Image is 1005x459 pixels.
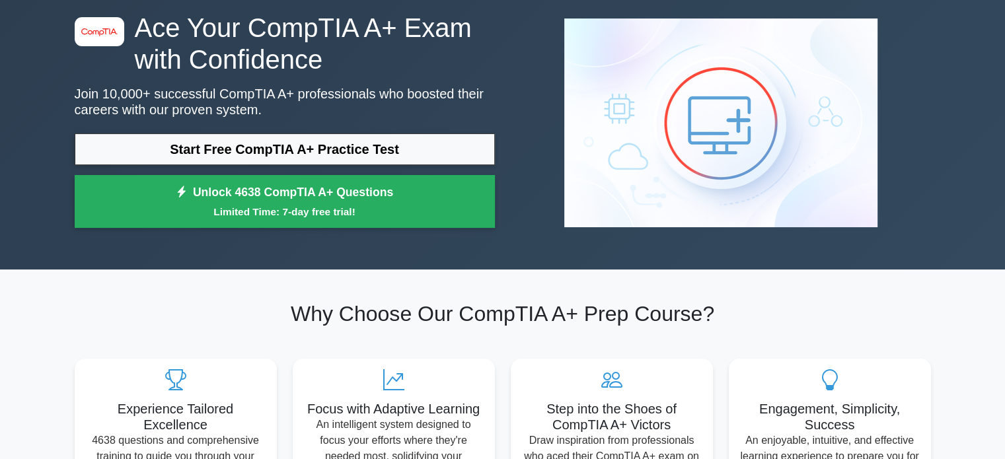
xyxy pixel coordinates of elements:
h5: Focus with Adaptive Learning [303,401,484,417]
a: Unlock 4638 CompTIA A+ QuestionsLimited Time: 7-day free trial! [75,175,495,228]
h5: Engagement, Simplicity, Success [739,401,920,433]
h2: Why Choose Our CompTIA A+ Prep Course? [75,301,931,326]
img: CompTIA A+ Preview [554,8,888,238]
h1: Ace Your CompTIA A+ Exam with Confidence [75,12,495,75]
p: Join 10,000+ successful CompTIA A+ professionals who boosted their careers with our proven system. [75,86,495,118]
a: Start Free CompTIA A+ Practice Test [75,133,495,165]
small: Limited Time: 7-day free trial! [91,204,478,219]
h5: Step into the Shoes of CompTIA A+ Victors [521,401,702,433]
h5: Experience Tailored Excellence [85,401,266,433]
